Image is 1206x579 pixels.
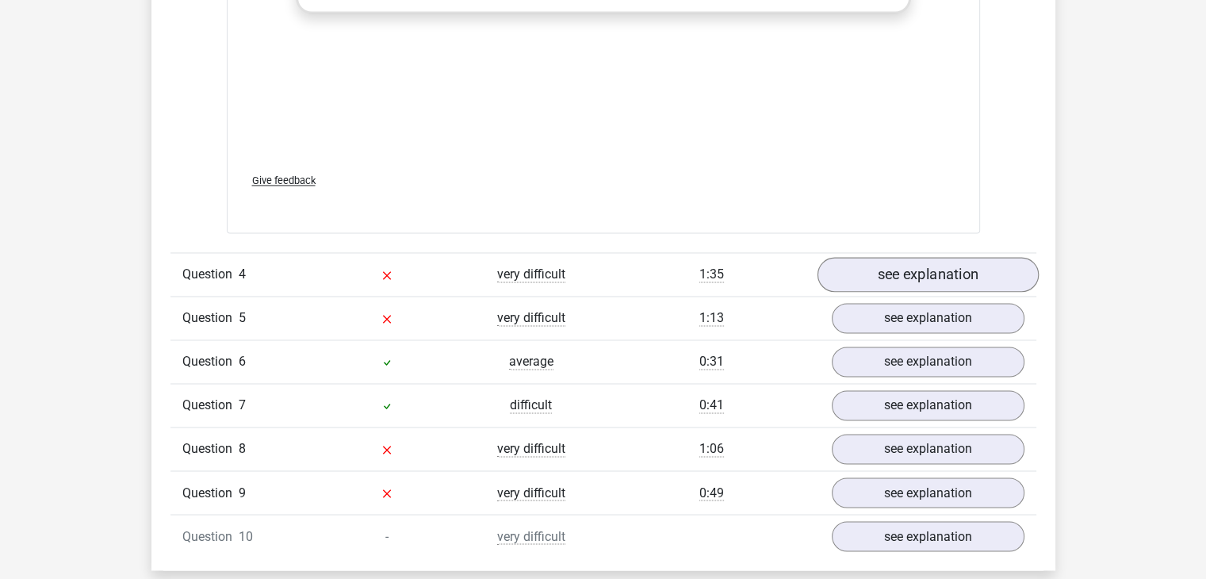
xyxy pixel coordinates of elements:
[832,303,1024,333] a: see explanation
[182,483,239,502] span: Question
[239,354,246,369] span: 6
[699,397,724,413] span: 0:41
[497,266,565,282] span: very difficult
[699,354,724,370] span: 0:31
[182,396,239,415] span: Question
[497,485,565,500] span: very difficult
[832,347,1024,377] a: see explanation
[510,397,552,413] span: difficult
[699,310,724,326] span: 1:13
[182,352,239,371] span: Question
[699,441,724,457] span: 1:06
[497,441,565,457] span: very difficult
[832,390,1024,420] a: see explanation
[182,439,239,458] span: Question
[182,265,239,284] span: Question
[817,257,1038,292] a: see explanation
[252,174,316,186] span: Give feedback
[239,397,246,412] span: 7
[239,310,246,325] span: 5
[832,521,1024,551] a: see explanation
[239,441,246,456] span: 8
[182,527,239,546] span: Question
[832,477,1024,508] a: see explanation
[239,266,246,282] span: 4
[182,309,239,328] span: Question
[239,528,253,543] span: 10
[497,310,565,326] span: very difficult
[699,266,724,282] span: 1:35
[497,528,565,544] span: very difficult
[239,485,246,500] span: 9
[315,527,459,546] div: -
[832,434,1024,464] a: see explanation
[509,354,553,370] span: average
[699,485,724,500] span: 0:49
